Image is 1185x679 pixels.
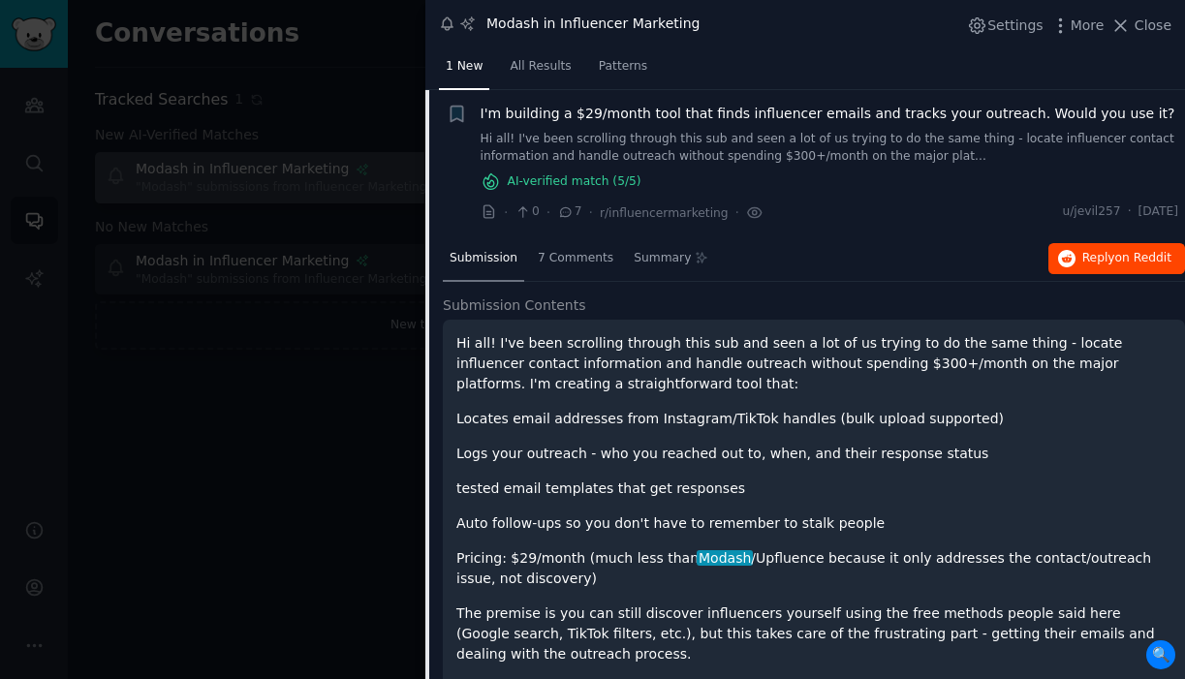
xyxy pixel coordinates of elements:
p: Hi all! I've been scrolling through this sub and seen a lot of us trying to do the same thing - l... [456,333,1171,394]
a: Patterns [592,51,654,91]
span: 7 Comments [538,250,613,267]
span: Modash [697,550,753,566]
p: tested email templates that get responses [456,478,1171,499]
p: Auto follow-ups so you don't have to remember to stalk people [456,513,1171,534]
button: Close [1110,15,1171,36]
span: AI-verified match ( 5 /5) [508,173,641,191]
p: The premise is you can still discover influencers yourself using the free methods people said her... [456,603,1171,664]
a: All Results [503,51,577,91]
span: All Results [510,58,571,76]
span: Submission [450,250,517,267]
span: · [735,202,739,223]
a: I'm building a $29/month tool that finds influencer emails and tracks your outreach. Would you us... [481,104,1175,124]
button: Replyon Reddit [1048,243,1185,274]
span: on Reddit [1115,251,1171,264]
p: Logs your outreach - who you reached out to, when, and their response status [456,444,1171,464]
span: 1 New [446,58,483,76]
span: Submission Contents [443,295,586,316]
span: Settings [987,15,1043,36]
div: Modash in Influencer Marketing [486,14,700,34]
span: Close [1135,15,1171,36]
span: 🔍 [1146,640,1175,669]
span: · [589,202,593,223]
button: More [1050,15,1105,36]
span: 0 [515,203,539,221]
span: · [504,202,508,223]
span: Reply [1082,250,1171,267]
span: 7 [557,203,581,221]
span: Summary [634,250,691,267]
p: Pricing: $29/month (much less than /Upfluence because it only addresses the contact/outreach issu... [456,548,1171,589]
span: u/jevil257 [1062,203,1120,221]
span: r/influencermarketing [600,206,729,220]
span: More [1071,15,1105,36]
p: Locates email addresses from Instagram/TikTok handles (bulk upload supported) [456,409,1171,429]
a: 1 New [439,51,489,91]
span: Patterns [599,58,647,76]
button: Settings [967,15,1043,36]
a: Hi all! I've been scrolling through this sub and seen a lot of us trying to do the same thing - l... [481,131,1179,165]
span: [DATE] [1138,203,1178,221]
span: · [546,202,550,223]
span: · [1128,203,1132,221]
